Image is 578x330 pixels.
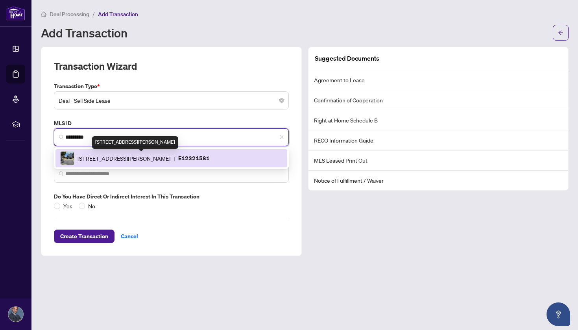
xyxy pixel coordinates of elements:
span: home [41,11,46,17]
li: Notice of Fulfillment / Waiver [308,171,569,190]
img: IMG-E12321581_1.jpg [61,152,74,165]
span: | [174,154,175,163]
li: MLS Leased Print Out [308,150,569,171]
button: Cancel [114,230,144,243]
h1: Add Transaction [41,26,127,39]
span: close-circle [279,98,284,103]
p: E12321581 [178,154,210,163]
button: Create Transaction [54,230,114,243]
img: Profile Icon [8,307,23,322]
label: Transaction Type [54,82,289,91]
img: logo [6,6,25,20]
span: arrow-left [558,30,563,35]
li: Agreement to Lease [308,70,569,90]
span: Yes [60,202,76,210]
li: RECO Information Guide [308,130,569,150]
img: search_icon [59,171,64,176]
span: Create Transaction [60,230,108,243]
span: Deal - Sell Side Lease [59,93,284,108]
li: Confirmation of Cooperation [308,90,569,110]
span: Add Transaction [98,11,138,18]
button: Open asap [547,302,570,326]
img: search_icon [59,135,64,139]
label: Do you have direct or indirect interest in this transaction [54,192,289,201]
div: [STREET_ADDRESS][PERSON_NAME] [92,136,178,149]
article: Suggested Documents [315,54,379,63]
span: [STREET_ADDRESS][PERSON_NAME] [78,154,170,163]
li: / [92,9,95,19]
span: Deal Processing [50,11,89,18]
h2: Transaction Wizard [54,60,137,72]
label: MLS ID [54,119,289,128]
span: Cancel [121,230,138,243]
span: close [279,135,284,139]
span: No [85,202,98,210]
li: Right at Home Schedule B [308,110,569,130]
